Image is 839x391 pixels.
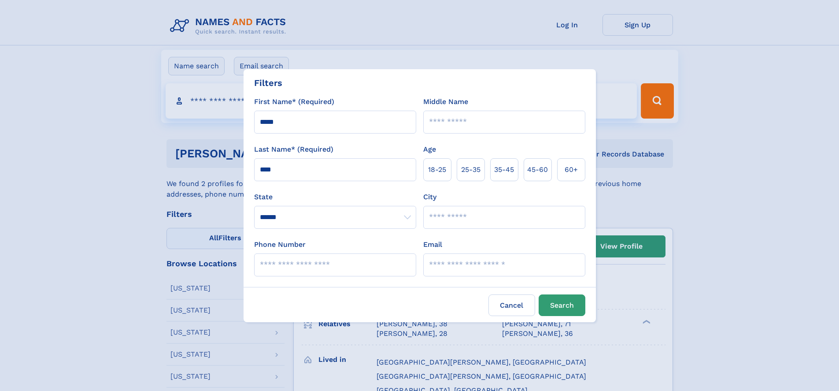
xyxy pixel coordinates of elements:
[461,164,480,175] span: 25‑35
[527,164,548,175] span: 45‑60
[539,294,585,316] button: Search
[254,97,334,107] label: First Name* (Required)
[254,192,416,202] label: State
[254,239,306,250] label: Phone Number
[423,97,468,107] label: Middle Name
[565,164,578,175] span: 60+
[428,164,446,175] span: 18‑25
[423,144,436,155] label: Age
[423,192,436,202] label: City
[494,164,514,175] span: 35‑45
[488,294,535,316] label: Cancel
[254,76,282,89] div: Filters
[423,239,442,250] label: Email
[254,144,333,155] label: Last Name* (Required)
